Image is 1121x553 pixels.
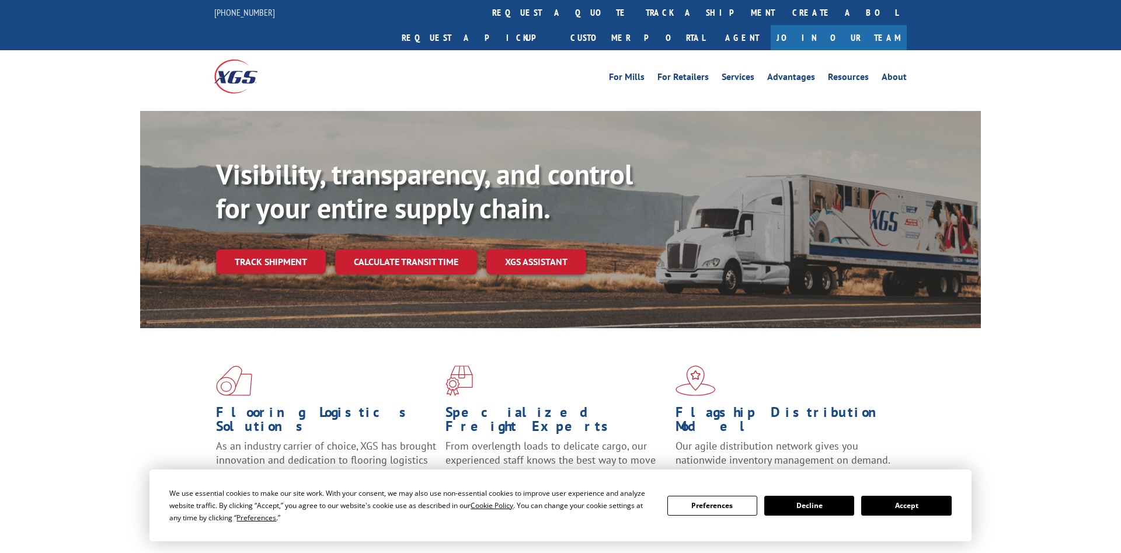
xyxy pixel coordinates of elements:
a: For Mills [609,72,645,85]
a: About [882,72,907,85]
button: Accept [861,496,951,516]
img: xgs-icon-flagship-distribution-model-red [676,366,716,396]
div: Cookie Consent Prompt [149,469,972,541]
img: xgs-icon-total-supply-chain-intelligence-red [216,366,252,396]
span: Our agile distribution network gives you nationwide inventory management on demand. [676,439,890,467]
a: Join Our Team [771,25,907,50]
a: Calculate transit time [335,249,477,274]
div: We use essential cookies to make our site work. With your consent, we may also use non-essential ... [169,487,653,524]
a: Services [722,72,754,85]
a: XGS ASSISTANT [486,249,586,274]
span: As an industry carrier of choice, XGS has brought innovation and dedication to flooring logistics... [216,439,436,481]
img: xgs-icon-focused-on-flooring-red [445,366,473,396]
p: From overlength loads to delicate cargo, our experienced staff knows the best way to move your fr... [445,439,666,491]
a: For Retailers [657,72,709,85]
span: Preferences [236,513,276,523]
h1: Specialized Freight Experts [445,405,666,439]
a: Request a pickup [393,25,562,50]
b: Visibility, transparency, and control for your entire supply chain. [216,156,633,226]
h1: Flooring Logistics Solutions [216,405,437,439]
a: Customer Portal [562,25,713,50]
button: Preferences [667,496,757,516]
a: [PHONE_NUMBER] [214,6,275,18]
a: Track shipment [216,249,326,274]
span: Cookie Policy [471,500,513,510]
button: Decline [764,496,854,516]
a: Agent [713,25,771,50]
a: Resources [828,72,869,85]
h1: Flagship Distribution Model [676,405,896,439]
a: Advantages [767,72,815,85]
